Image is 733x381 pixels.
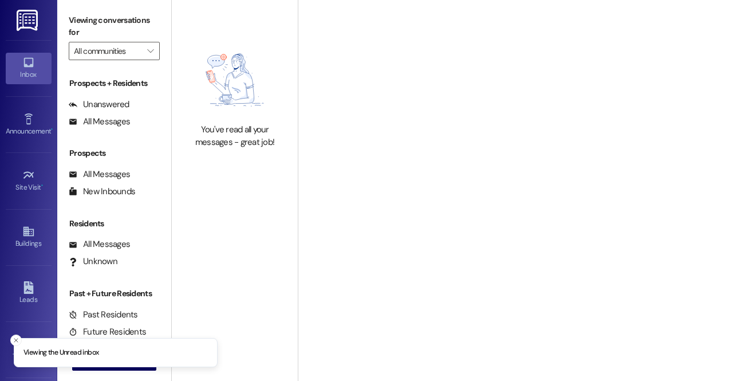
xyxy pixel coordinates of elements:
[69,11,160,42] label: Viewing conversations for
[69,309,138,321] div: Past Residents
[23,348,98,358] p: Viewing the Unread inbox
[69,168,130,180] div: All Messages
[147,46,153,56] i: 
[6,278,52,309] a: Leads
[57,218,171,230] div: Residents
[184,42,285,118] img: empty-state
[69,256,117,268] div: Unknown
[184,124,285,148] div: You've read all your messages - great job!
[6,53,52,84] a: Inbox
[10,335,22,346] button: Close toast
[69,116,130,128] div: All Messages
[69,99,129,111] div: Unanswered
[69,238,130,250] div: All Messages
[41,182,43,190] span: •
[6,335,52,366] a: Templates •
[57,77,171,89] div: Prospects + Residents
[69,186,135,198] div: New Inbounds
[17,10,40,31] img: ResiDesk Logo
[57,288,171,300] div: Past + Future Residents
[51,125,53,133] span: •
[57,147,171,159] div: Prospects
[6,222,52,253] a: Buildings
[74,42,141,60] input: All communities
[69,326,146,338] div: Future Residents
[6,166,52,197] a: Site Visit •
